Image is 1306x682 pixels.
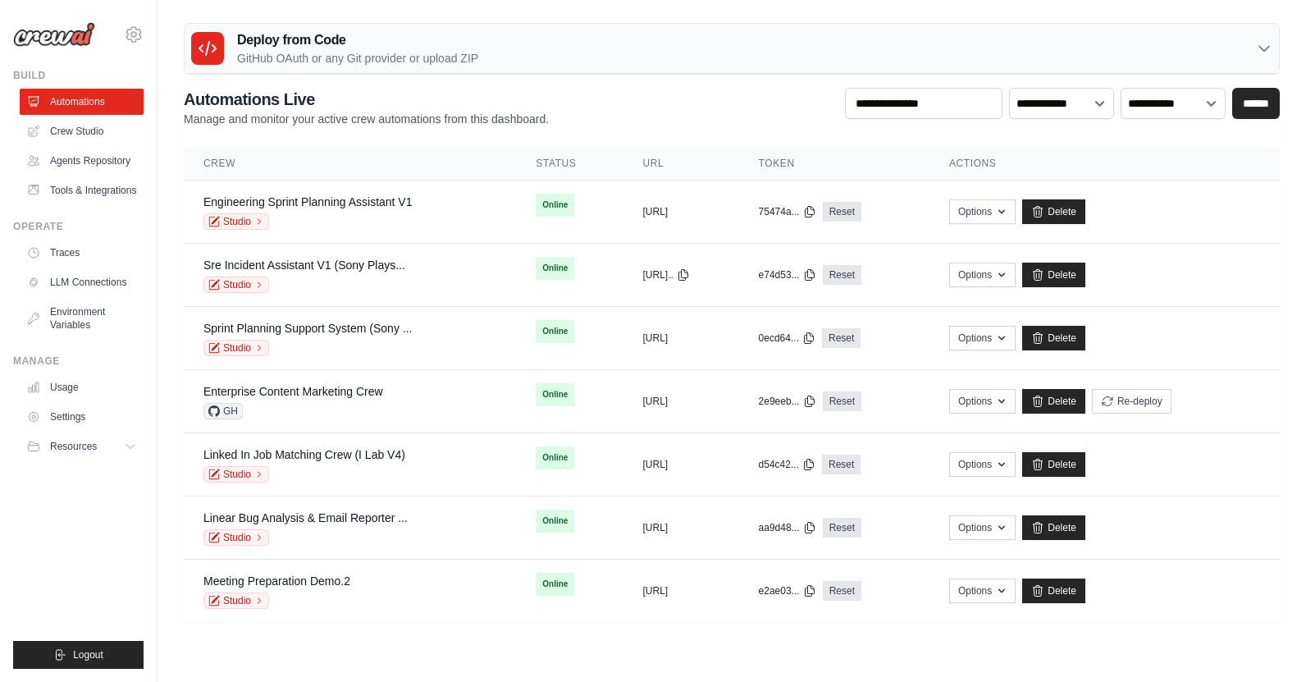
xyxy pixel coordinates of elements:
[237,30,478,50] h3: Deploy from Code
[759,395,816,408] button: 2e9eeb...
[184,111,549,127] p: Manage and monitor your active crew automations from this dashboard.
[203,195,413,208] a: Engineering Sprint Planning Assistant V1
[823,518,861,538] a: Reset
[20,177,144,204] a: Tools & Integrations
[73,648,103,661] span: Logout
[1022,199,1085,224] a: Delete
[203,340,269,356] a: Studio
[536,320,574,343] span: Online
[536,510,574,533] span: Online
[1022,389,1085,414] a: Delete
[13,22,95,47] img: Logo
[536,257,574,280] span: Online
[536,446,574,469] span: Online
[50,440,97,453] span: Resources
[949,199,1016,224] button: Options
[203,466,269,483] a: Studio
[823,391,861,411] a: Reset
[20,240,144,266] a: Traces
[20,269,144,295] a: LLM Connections
[759,205,816,218] button: 75474a...
[13,69,144,82] div: Build
[1092,389,1171,414] button: Re-deploy
[184,147,516,181] th: Crew
[203,511,408,524] a: Linear Bug Analysis & Email Reporter ...
[20,148,144,174] a: Agents Repository
[203,574,350,588] a: Meeting Preparation Demo.2
[203,385,383,398] a: Enterprise Content Marketing Crew
[203,322,412,335] a: Sprint Planning Support System (Sony ...
[759,584,816,597] button: e2ae03...
[823,581,861,601] a: Reset
[929,147,1280,181] th: Actions
[949,326,1016,350] button: Options
[13,355,144,368] div: Manage
[739,147,929,181] th: Token
[823,265,861,285] a: Reset
[1022,326,1085,350] a: Delete
[536,573,574,596] span: Online
[20,374,144,401] a: Usage
[949,515,1016,540] button: Options
[759,268,816,281] button: e74d53...
[1022,515,1085,540] a: Delete
[949,579,1016,603] button: Options
[759,458,815,471] button: d54c42...
[949,389,1016,414] button: Options
[20,404,144,430] a: Settings
[949,263,1016,287] button: Options
[20,299,144,338] a: Environment Variables
[203,593,269,609] a: Studio
[1022,579,1085,603] a: Delete
[949,452,1016,477] button: Options
[1022,263,1085,287] a: Delete
[759,332,815,345] button: 0ecd64...
[822,455,861,474] a: Reset
[20,89,144,115] a: Automations
[203,403,243,419] span: GH
[536,383,574,406] span: Online
[516,147,623,181] th: Status
[184,88,549,111] h2: Automations Live
[203,529,269,546] a: Studio
[823,202,861,222] a: Reset
[20,433,144,460] button: Resources
[203,277,269,293] a: Studio
[13,641,144,669] button: Logout
[759,521,816,534] button: aa9d48...
[203,259,405,272] a: Sre Incident Assistant V1 (Sony Plays...
[203,213,269,230] a: Studio
[203,448,405,461] a: Linked In Job Matching Crew (I Lab V4)
[1022,452,1085,477] a: Delete
[20,118,144,144] a: Crew Studio
[822,328,861,348] a: Reset
[13,220,144,233] div: Operate
[237,50,478,66] p: GitHub OAuth or any Git provider or upload ZIP
[623,147,738,181] th: URL
[536,194,574,217] span: Online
